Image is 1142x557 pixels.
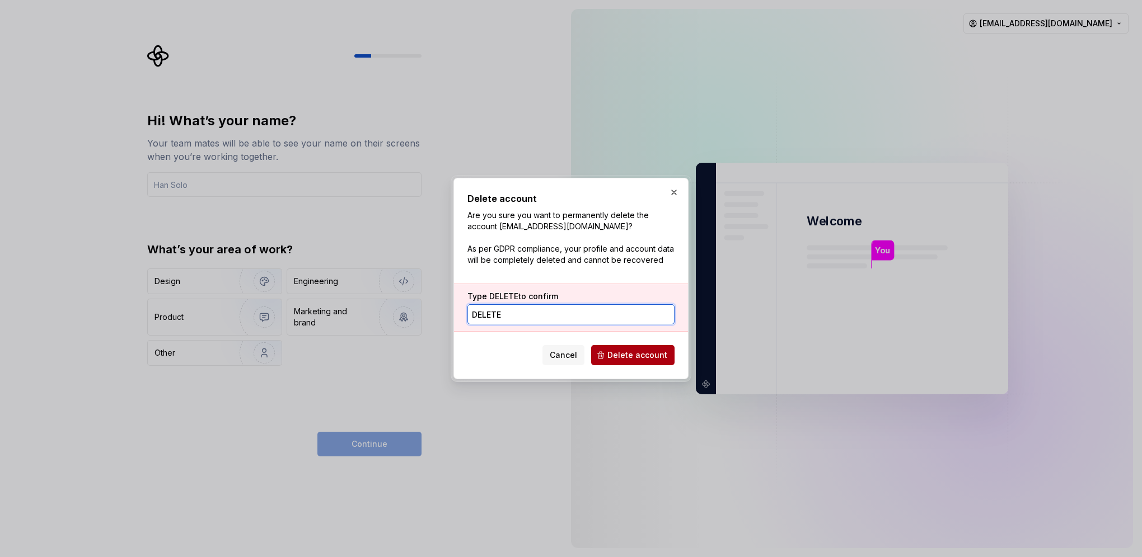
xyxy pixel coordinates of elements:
[550,350,577,361] span: Cancel
[591,345,675,365] button: Delete account
[467,304,675,324] input: DELETE
[489,291,518,301] span: DELETE
[467,192,675,205] h2: Delete account
[467,291,558,302] label: Type to confirm
[467,210,675,266] p: Are you sure you want to permanently delete the account [EMAIL_ADDRESS][DOMAIN_NAME]? As per GDPR...
[542,345,584,365] button: Cancel
[607,350,667,361] span: Delete account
